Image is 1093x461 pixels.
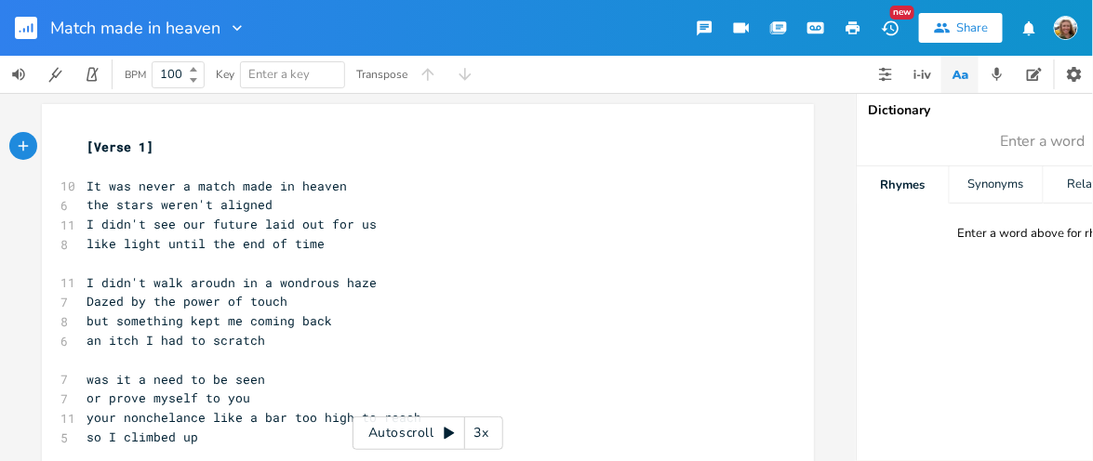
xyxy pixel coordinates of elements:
span: It was never a match made in heaven [87,178,347,194]
span: [Verse 1] [87,138,153,155]
span: Enter a key [248,66,310,83]
span: but something kept me coming back [87,312,332,329]
div: Autoscroll [353,416,503,450]
span: was it a need to be seen [87,371,265,388]
img: Jasmine Rowe [1054,16,1078,40]
div: 3x [465,416,499,450]
div: New [890,6,914,20]
span: like light until the end of time [87,235,325,252]
span: I didn't walk aroudn in a wondrous haze [87,274,377,291]
span: the stars weren't aligned [87,196,273,213]
div: Key [216,69,234,80]
div: BPM [125,70,146,80]
div: Share [956,20,988,36]
div: Rhymes [857,166,949,204]
span: an itch I had to scratch [87,332,265,349]
span: so I climbed up [87,428,198,445]
span: Match made in heaven [50,20,220,36]
button: New [872,11,909,45]
button: Share [919,13,1003,43]
span: I didn't see our future laid out for us [87,216,377,232]
span: your nonchelance like a bar too high to reach [87,409,421,426]
div: Transpose [356,69,407,80]
span: Enter a word [1000,131,1086,152]
div: Synonyms [950,166,1042,204]
span: or prove myself to you [87,389,250,406]
span: Dazed by the power of touch [87,293,287,310]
